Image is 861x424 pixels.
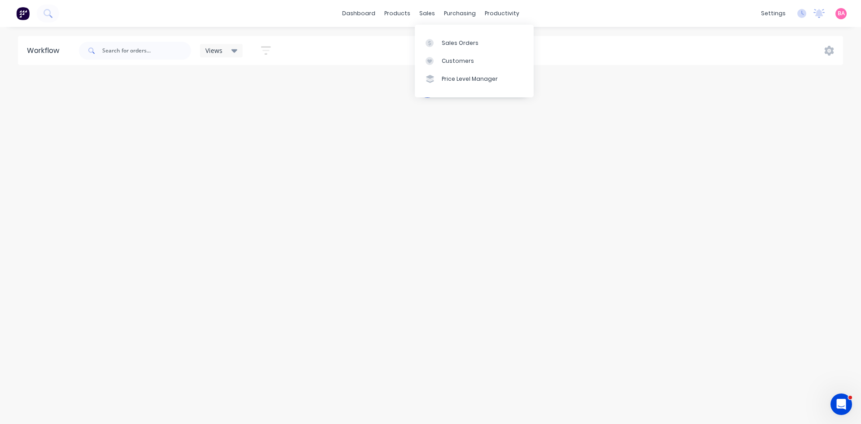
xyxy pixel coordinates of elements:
[442,75,498,83] div: Price Level Manager
[205,46,222,55] span: Views
[338,7,380,20] a: dashboard
[415,52,534,70] a: Customers
[757,7,790,20] div: settings
[102,42,191,60] input: Search for orders...
[442,57,474,65] div: Customers
[415,34,534,52] a: Sales Orders
[415,7,439,20] div: sales
[838,9,845,17] span: BA
[439,7,480,20] div: purchasing
[415,70,534,88] a: Price Level Manager
[380,7,415,20] div: products
[16,7,30,20] img: Factory
[831,393,852,415] iframe: Intercom live chat
[480,7,524,20] div: productivity
[27,45,64,56] div: Workflow
[442,39,478,47] div: Sales Orders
